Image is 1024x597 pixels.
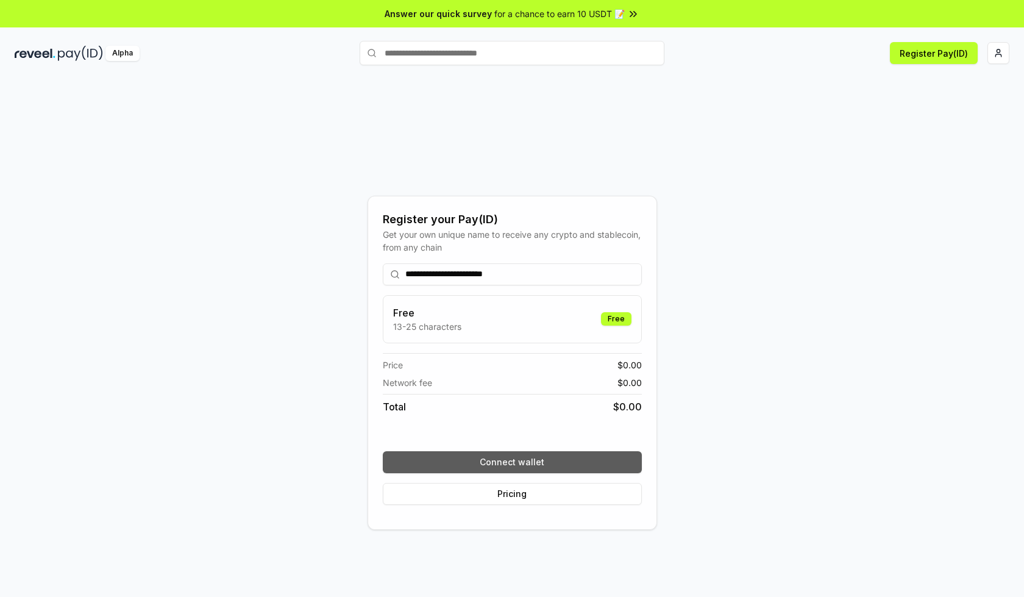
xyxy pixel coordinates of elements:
h3: Free [393,306,461,320]
img: pay_id [58,46,103,61]
span: Answer our quick survey [385,7,492,20]
span: Network fee [383,376,432,389]
div: Free [601,312,631,326]
button: Connect wallet [383,451,642,473]
div: Alpha [105,46,140,61]
button: Register Pay(ID) [890,42,978,64]
span: $ 0.00 [613,399,642,414]
button: Pricing [383,483,642,505]
img: reveel_dark [15,46,55,61]
span: Total [383,399,406,414]
div: Get your own unique name to receive any crypto and stablecoin, from any chain [383,228,642,254]
p: 13-25 characters [393,320,461,333]
span: $ 0.00 [617,376,642,389]
span: for a chance to earn 10 USDT 📝 [494,7,625,20]
span: Price [383,359,403,371]
span: $ 0.00 [617,359,642,371]
div: Register your Pay(ID) [383,211,642,228]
